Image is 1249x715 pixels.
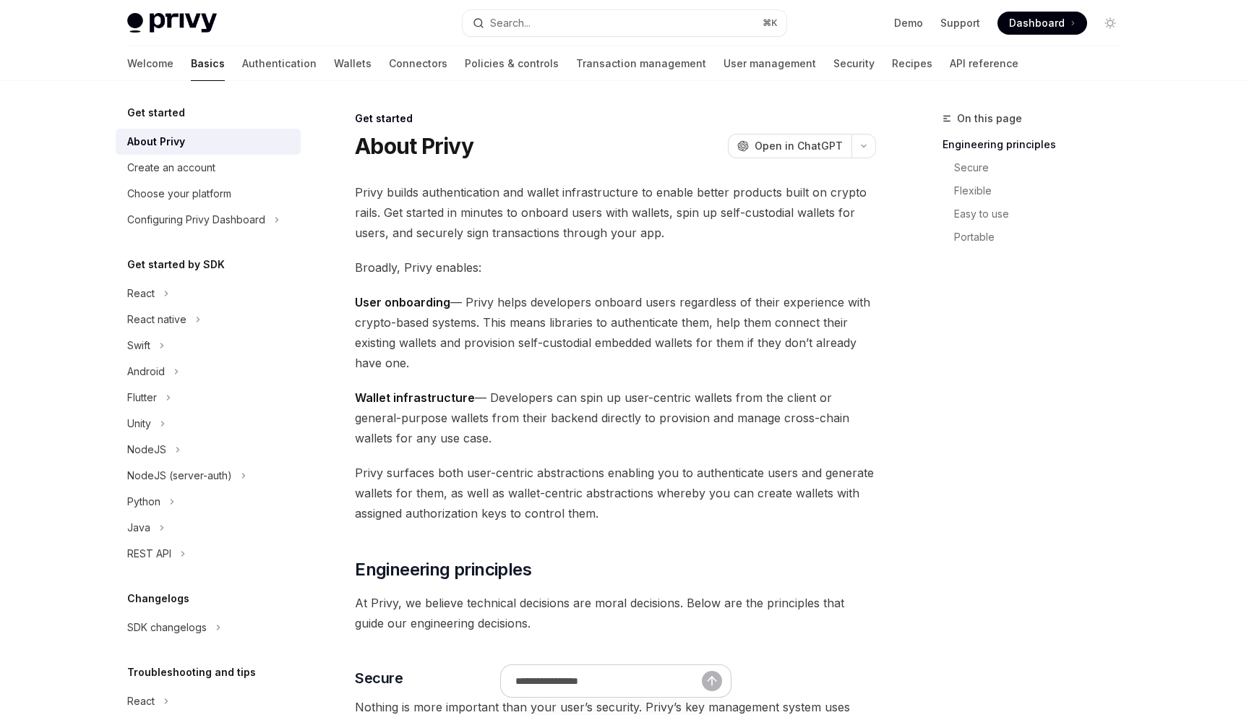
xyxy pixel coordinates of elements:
[728,134,851,158] button: Open in ChatGPT
[355,388,876,448] span: — Developers can spin up user-centric wallets from the client or general-purpose wallets from the...
[116,155,301,181] a: Create an account
[334,46,372,81] a: Wallets
[127,389,157,406] div: Flutter
[116,129,301,155] a: About Privy
[127,337,150,354] div: Swift
[127,415,151,432] div: Unity
[355,133,473,159] h1: About Privy
[127,46,173,81] a: Welcome
[127,693,155,710] div: React
[490,14,531,32] div: Search...
[127,133,185,150] div: About Privy
[127,13,217,33] img: light logo
[127,159,215,176] div: Create an account
[957,110,1022,127] span: On this page
[954,226,1133,249] a: Portable
[954,179,1133,202] a: Flexible
[950,46,1018,81] a: API reference
[127,441,166,458] div: NodeJS
[724,46,816,81] a: User management
[389,46,447,81] a: Connectors
[702,671,722,691] button: Send message
[127,467,232,484] div: NodeJS (server-auth)
[191,46,225,81] a: Basics
[465,46,559,81] a: Policies & controls
[127,519,150,536] div: Java
[355,593,876,633] span: At Privy, we believe technical decisions are moral decisions. Below are the principles that guide...
[576,46,706,81] a: Transaction management
[1009,16,1065,30] span: Dashboard
[127,211,265,228] div: Configuring Privy Dashboard
[763,17,778,29] span: ⌘ K
[127,664,256,681] h5: Troubleshooting and tips
[127,256,225,273] h5: Get started by SDK
[242,46,317,81] a: Authentication
[127,363,165,380] div: Android
[127,590,189,607] h5: Changelogs
[127,545,171,562] div: REST API
[997,12,1087,35] a: Dashboard
[894,16,923,30] a: Demo
[116,181,301,207] a: Choose your platform
[127,493,160,510] div: Python
[127,104,185,121] h5: Get started
[127,619,207,636] div: SDK changelogs
[954,156,1133,179] a: Secure
[355,257,876,278] span: Broadly, Privy enables:
[892,46,932,81] a: Recipes
[833,46,875,81] a: Security
[355,463,876,523] span: Privy surfaces both user-centric abstractions enabling you to authenticate users and generate wal...
[463,10,786,36] button: Search...⌘K
[943,133,1133,156] a: Engineering principles
[954,202,1133,226] a: Easy to use
[355,111,876,126] div: Get started
[127,311,186,328] div: React native
[355,390,475,405] strong: Wallet infrastructure
[755,139,843,153] span: Open in ChatGPT
[940,16,980,30] a: Support
[355,295,450,309] strong: User onboarding
[127,285,155,302] div: React
[1099,12,1122,35] button: Toggle dark mode
[355,292,876,373] span: — Privy helps developers onboard users regardless of their experience with crypto-based systems. ...
[127,185,231,202] div: Choose your platform
[355,558,531,581] span: Engineering principles
[355,182,876,243] span: Privy builds authentication and wallet infrastructure to enable better products built on crypto r...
